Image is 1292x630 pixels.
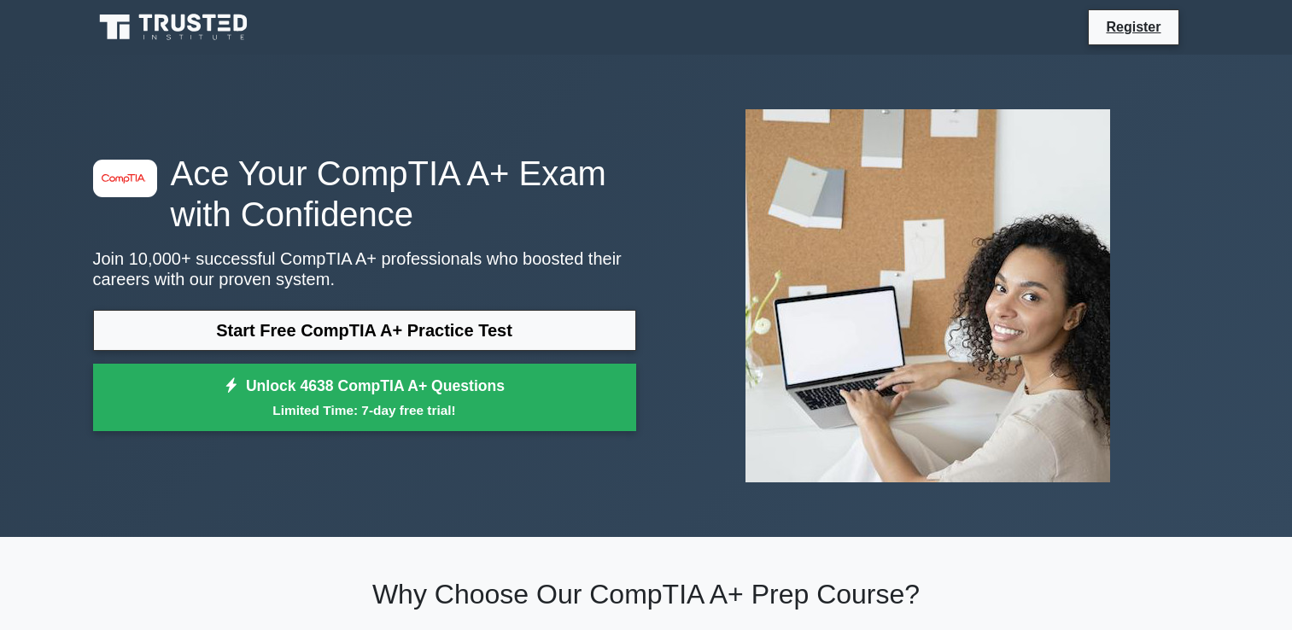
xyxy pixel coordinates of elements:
a: Register [1096,16,1171,38]
h1: Ace Your CompTIA A+ Exam with Confidence [93,153,636,235]
a: Start Free CompTIA A+ Practice Test [93,310,636,351]
small: Limited Time: 7-day free trial! [114,400,615,420]
h2: Why Choose Our CompTIA A+ Prep Course? [93,578,1200,610]
a: Unlock 4638 CompTIA A+ QuestionsLimited Time: 7-day free trial! [93,364,636,432]
p: Join 10,000+ successful CompTIA A+ professionals who boosted their careers with our proven system. [93,248,636,289]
